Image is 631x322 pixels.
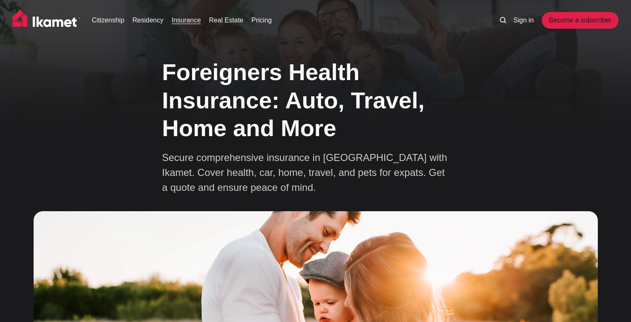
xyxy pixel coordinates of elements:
a: Pricing [251,15,272,25]
a: Insurance [172,15,201,25]
a: Citizenship [92,15,124,25]
img: Ikamet home [12,10,80,31]
p: Secure comprehensive insurance in [GEOGRAPHIC_DATA] with Ikamet. Cover health, car, home, travel,... [162,150,453,195]
a: Sign in [514,15,534,25]
a: Real Estate [209,15,244,25]
h1: Foreigners Health Insurance: Auto, Travel, Home and More [162,58,469,142]
a: Become a subscriber [542,12,618,29]
a: Residency [132,15,163,25]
